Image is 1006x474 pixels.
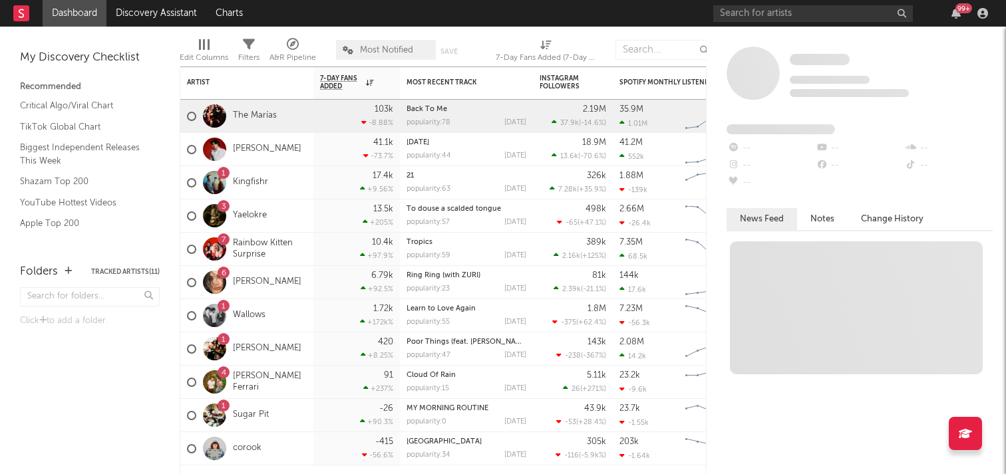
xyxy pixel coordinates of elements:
[727,208,797,230] button: News Feed
[504,152,526,160] div: [DATE]
[496,33,595,72] div: 7-Day Fans Added (7-Day Fans Added)
[727,140,815,157] div: --
[578,419,604,426] span: +28.4 %
[619,78,719,86] div: Spotify Monthly Listeners
[562,253,580,260] span: 2.16k
[363,218,393,227] div: +205 %
[713,5,913,22] input: Search for artists
[790,89,909,97] span: 0 fans last week
[407,418,446,425] div: popularity: 0
[269,50,316,66] div: A&R Pipeline
[552,118,606,127] div: ( )
[407,372,526,379] div: Cloud Of Rain
[361,118,393,127] div: -8.88 %
[362,451,393,459] div: -56.6 %
[360,185,393,193] div: +9.56 %
[619,352,646,360] div: 14.2k
[580,153,604,160] span: -70.6 %
[951,8,961,19] button: 99+
[848,208,937,230] button: Change History
[619,205,644,213] div: 2.66M
[679,366,739,399] svg: Chart title
[587,437,606,446] div: 305k
[619,285,646,294] div: 17.6k
[679,166,739,199] svg: Chart title
[233,210,267,221] a: Yaelokre
[619,338,644,346] div: 2.08M
[379,404,393,413] div: -26
[679,266,739,299] svg: Chart title
[565,419,576,426] span: -53
[582,386,604,393] span: +271 %
[904,157,993,174] div: --
[20,287,160,306] input: Search for folders...
[360,417,393,426] div: +90.3 %
[587,338,606,346] div: 143k
[557,218,606,227] div: ( )
[560,153,578,160] span: 13.6k
[91,269,160,275] button: Tracked Artists(11)
[407,285,450,293] div: popularity: 23
[540,74,586,90] div: Instagram Followers
[407,305,476,312] a: Learn to Love Again
[233,371,307,394] a: [PERSON_NAME] Ferrari
[619,152,644,161] div: 552k
[564,452,579,459] span: -116
[583,352,604,360] span: -367 %
[407,272,526,279] div: Ring Ring (with ZURI)
[619,138,643,147] div: 41.2M
[556,417,606,426] div: ( )
[552,152,606,160] div: ( )
[233,110,277,122] a: The Marías
[378,338,393,346] div: 420
[504,252,526,259] div: [DATE]
[407,219,450,226] div: popularity: 57
[233,277,301,288] a: [PERSON_NAME]
[20,313,160,329] div: Click to add a folder.
[504,318,526,326] div: [DATE]
[180,33,228,72] div: Edit Columns
[373,205,393,213] div: 13.5k
[407,119,450,126] div: popularity: 78
[581,120,604,127] span: -14.6 %
[619,119,647,128] div: 1.01M
[797,208,848,230] button: Notes
[619,385,647,394] div: -9.6k
[407,139,526,146] div: December 25th
[560,120,579,127] span: 37.9k
[407,205,501,213] a: To douse a scalded tongue
[565,352,581,360] span: -238
[619,318,650,327] div: -56.3k
[504,418,526,425] div: [DATE]
[561,319,576,326] span: -375
[679,332,739,366] svg: Chart title
[815,157,904,174] div: --
[407,338,530,346] a: Poor Things (feat. [PERSON_NAME])
[407,172,526,179] div: 21
[619,252,647,261] div: 68.5k
[583,286,604,293] span: -21.1 %
[20,264,58,280] div: Folders
[587,304,606,313] div: 1.8M
[20,216,146,231] a: Apple Top 200
[407,106,526,113] div: Back To Me
[904,140,993,157] div: --
[679,432,739,465] svg: Chart title
[20,79,160,95] div: Recommended
[407,272,480,279] a: Ring Ring (with ZURI)
[360,318,393,326] div: +172k %
[20,174,146,189] a: Shazam Top 200
[504,451,526,459] div: [DATE]
[679,233,739,266] svg: Chart title
[586,238,606,247] div: 389k
[407,405,488,412] a: MY MORNING ROUTINE
[504,119,526,126] div: [DATE]
[407,372,456,379] a: Cloud Of Rain
[679,133,739,166] svg: Chart title
[373,172,393,180] div: 17.4k
[504,219,526,226] div: [DATE]
[619,304,643,313] div: 7.23M
[407,78,506,86] div: Most Recent Track
[375,437,393,446] div: -415
[504,352,526,359] div: [DATE]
